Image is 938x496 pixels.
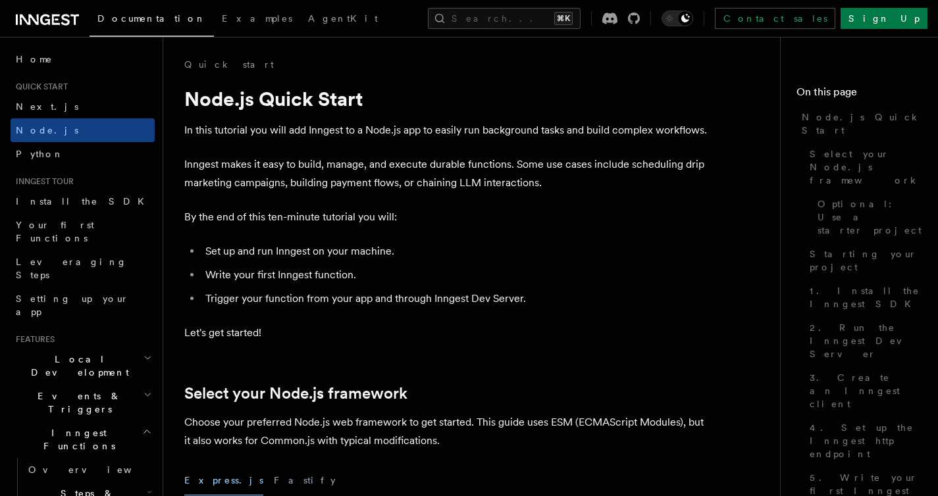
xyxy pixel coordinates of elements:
span: Features [11,334,55,345]
li: Set up and run Inngest on your machine. [201,242,711,260]
a: Sign Up [841,8,927,29]
button: Fastify [274,466,336,495]
button: Toggle dark mode [662,11,693,26]
span: 1. Install the Inngest SDK [810,284,922,310]
a: Python [11,142,155,166]
a: Overview [23,458,155,482]
a: Select your Node.js framework [804,142,922,192]
a: AgentKit [300,4,386,36]
a: Starting your project [804,242,922,279]
span: Starting your project [810,247,922,274]
a: Optional: Use a starter project [812,192,922,242]
button: Inngest Functions [11,421,155,458]
h4: On this page [796,84,922,105]
a: Install the SDK [11,189,155,213]
li: Trigger your function from your app and through Inngest Dev Server. [201,289,711,308]
span: Inngest tour [11,176,74,187]
span: Quick start [11,82,68,92]
span: Optional: Use a starter project [818,197,922,237]
a: 1. Install the Inngest SDK [804,279,922,316]
span: Leveraging Steps [16,257,127,280]
a: Documentation [90,4,214,37]
span: Setting up your app [16,293,129,317]
a: Contact sales [715,8,835,29]
a: Quick start [184,58,274,71]
a: 4. Set up the Inngest http endpoint [804,416,922,466]
p: By the end of this ten-minute tutorial you will: [184,208,711,226]
span: Documentation [97,13,206,24]
a: Select your Node.js framework [184,384,407,403]
button: Search...⌘K [428,8,581,29]
h1: Node.js Quick Start [184,87,711,111]
button: Events & Triggers [11,384,155,421]
span: Your first Functions [16,220,94,243]
span: AgentKit [308,13,378,24]
a: Node.js Quick Start [796,105,922,142]
span: 3. Create an Inngest client [810,371,922,410]
a: Leveraging Steps [11,250,155,287]
span: Examples [222,13,292,24]
span: Overview [28,464,164,475]
button: Local Development [11,347,155,384]
span: Select your Node.js framework [810,147,922,187]
span: Python [16,149,64,159]
span: 2. Run the Inngest Dev Server [810,321,922,360]
a: 2. Run the Inngest Dev Server [804,316,922,366]
p: Inngest makes it easy to build, manage, and execute durable functions. Some use cases include sch... [184,155,711,192]
p: In this tutorial you will add Inngest to a Node.js app to easily run background tasks and build c... [184,121,711,139]
span: Local Development [11,353,143,379]
a: Setting up your app [11,287,155,324]
a: Home [11,47,155,71]
button: Express.js [184,466,263,495]
a: 3. Create an Inngest client [804,366,922,416]
span: Node.js [16,125,78,136]
li: Write your first Inngest function. [201,266,711,284]
span: Install the SDK [16,196,152,207]
p: Let's get started! [184,324,711,342]
span: Inngest Functions [11,426,142,453]
a: Next.js [11,95,155,118]
a: Node.js [11,118,155,142]
span: Events & Triggers [11,389,143,416]
a: Your first Functions [11,213,155,250]
span: Home [16,53,53,66]
span: Node.js Quick Start [802,111,922,137]
kbd: ⌘K [554,12,573,25]
p: Choose your preferred Node.js web framework to get started. This guide uses ESM (ECMAScript Modul... [184,413,711,450]
span: Next.js [16,101,78,112]
span: 4. Set up the Inngest http endpoint [810,421,922,460]
a: Examples [214,4,300,36]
